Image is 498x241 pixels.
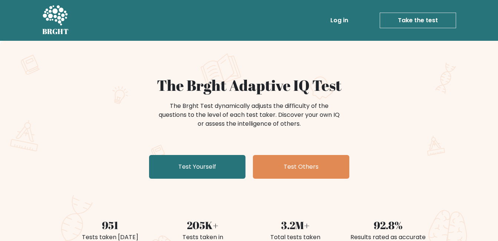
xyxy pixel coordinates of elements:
[253,155,349,179] a: Test Others
[42,27,69,36] h5: BRGHT
[161,217,245,233] div: 205K+
[68,76,430,94] h1: The Brght Adaptive IQ Test
[254,217,337,233] div: 3.2M+
[327,13,351,28] a: Log in
[149,155,245,179] a: Test Yourself
[156,102,342,128] div: The Brght Test dynamically adjusts the difficulty of the questions to the level of each test take...
[346,217,430,233] div: 92.8%
[68,217,152,233] div: 951
[380,13,456,28] a: Take the test
[42,3,69,38] a: BRGHT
